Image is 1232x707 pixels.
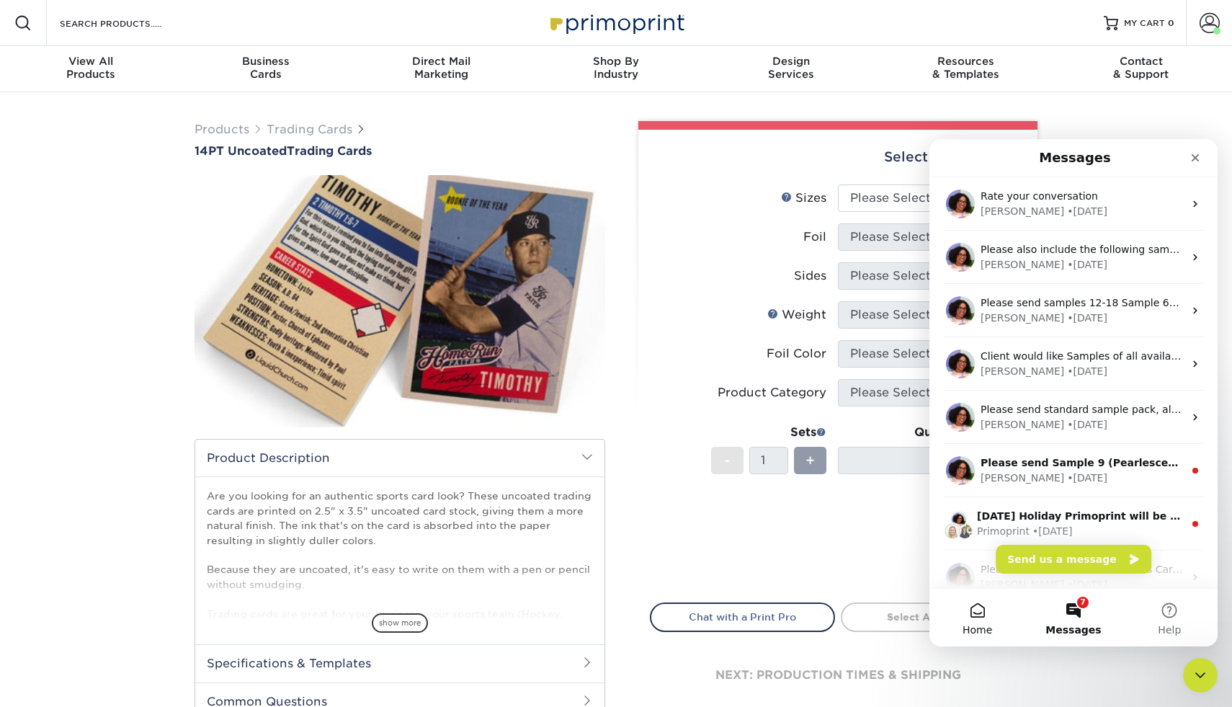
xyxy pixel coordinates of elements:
a: Contact& Support [1053,46,1228,92]
div: Industry [529,55,704,81]
span: Please send Sample 9 (Pearlescent Gold) [PERSON_NAME] Legacy Realty Partners [STREET_ADDRESS] [51,318,631,329]
span: Please send samples 12-18 Sample 66-67 [PERSON_NAME] [STREET_ADDRESS] [51,158,452,169]
span: Messages [116,486,171,496]
div: Foil [803,228,826,246]
a: Select All Options [841,602,1026,631]
span: Help [228,486,251,496]
div: • [DATE] [138,278,178,293]
div: • [DATE] [138,332,178,347]
a: 14PT UncoatedTrading Cards [195,144,605,158]
a: DesignServices [703,46,878,92]
a: BusinessCards [179,46,354,92]
span: Design [703,55,878,68]
a: Shop ByIndustry [529,46,704,92]
p: Are you looking for an authentic sports card look? These uncoated trading cards are printed on 2.... [207,489,593,650]
span: Shop By [529,55,704,68]
div: Cards [179,55,354,81]
img: Irene avatar [27,383,44,401]
div: • [DATE] [138,225,178,240]
div: & Templates [878,55,1053,81]
img: Profile image for Avery [17,210,45,239]
span: show more [372,613,428,633]
div: • [DATE] [138,172,178,187]
span: Please send all available Business Card Samples, and include Sample 12 [PERSON_NAME] [STREET_ADDR... [51,424,608,436]
h1: Trading Cards [195,144,605,158]
img: Avery avatar [21,372,38,389]
div: $0.00 [849,522,1025,556]
div: Foil Color [767,345,826,363]
div: Services [703,55,878,81]
div: Sizes [781,190,826,207]
img: Profile image for Avery [17,317,45,346]
div: • [DATE] [138,118,178,133]
button: Messages [96,450,192,507]
a: Trading Cards [267,123,352,136]
img: Profile image for Avery [17,157,45,186]
div: Marketing [354,55,529,81]
button: Send us a message [66,406,222,435]
div: & Support [1053,55,1228,81]
span: Direct Mail [354,55,529,68]
div: [PERSON_NAME] [51,278,135,293]
div: Product Category [718,384,826,401]
span: 0 [1168,18,1174,28]
div: [PERSON_NAME] [51,438,135,453]
input: SEARCH PRODUCTS..... [58,14,199,32]
div: [PERSON_NAME] [51,172,135,187]
div: Sides [794,267,826,285]
div: Sets [711,424,826,441]
iframe: To enrich screen reader interactions, please activate Accessibility in Grammarly extension settings [1183,658,1218,693]
img: 14PT Uncoated 01 [195,159,605,443]
img: Profile image for Avery [17,264,45,293]
iframe: To enrich screen reader interactions, please activate Accessibility in Grammarly extension settings [929,139,1218,646]
div: Quantity per Set [838,424,1025,441]
a: Resources& Templates [878,46,1053,92]
img: Natalie avatar [14,383,32,401]
div: • [DATE] [138,438,178,453]
span: Please send standard sample pack, along with all available samples for business cards [PERSON_NAM... [51,264,875,276]
a: Direct MailMarketing [354,46,529,92]
div: [PERSON_NAME] [51,225,135,240]
span: View All [4,55,179,68]
div: Products [4,55,179,81]
img: Profile image for Avery [17,424,45,453]
span: + [805,450,815,471]
span: - [724,450,731,471]
span: Business [179,55,354,68]
span: Contact [1053,55,1228,68]
h2: Product Description [195,440,604,476]
span: Home [33,486,63,496]
span: MY CART [1124,17,1165,30]
a: Chat with a Print Pro [650,602,835,631]
div: Select your options: [650,130,1026,184]
div: [PERSON_NAME] [51,118,135,133]
span: Client would like Samples of all available Business Cards [PERSON_NAME] [STREET_ADDRESS] [51,211,527,223]
span: Resources [878,55,1053,68]
div: [PERSON_NAME] [51,332,135,347]
h2: Specifications & Templates [195,644,604,682]
img: Primoprint [544,7,688,38]
button: Help [192,450,288,507]
span: 14PT Uncoated [195,144,287,158]
div: Primoprint [48,385,100,400]
div: Weight [767,306,826,324]
div: • [DATE] [103,385,143,400]
span: Please also include the following samples if available: [51,105,322,116]
a: View AllProducts [4,46,179,92]
a: Products [195,123,249,136]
